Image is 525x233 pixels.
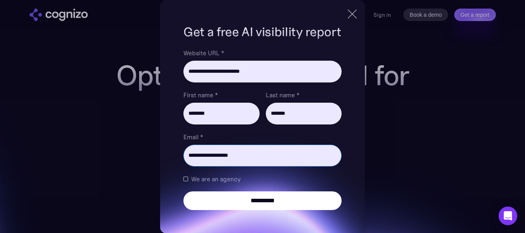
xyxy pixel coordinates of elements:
form: Brand Report Form [183,48,341,210]
div: Open Intercom Messenger [499,207,517,225]
label: Last name * [266,90,342,100]
label: Website URL * [183,48,341,58]
h1: Get a free AI visibility report [183,23,341,40]
label: Email * [183,132,341,142]
label: First name * [183,90,259,100]
span: We are an agency [191,174,241,184]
